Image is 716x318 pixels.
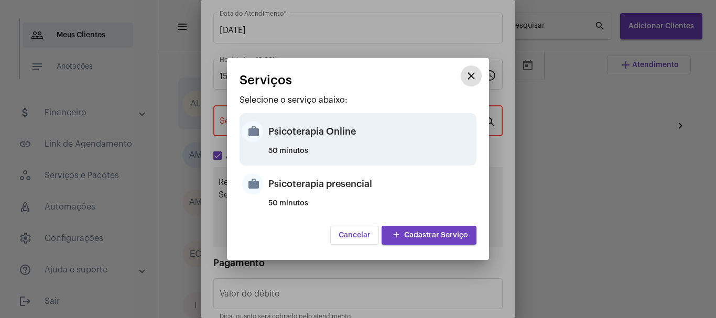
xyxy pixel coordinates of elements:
div: 50 minutos [268,147,474,163]
span: Serviços [240,73,292,87]
div: 50 minutos [268,200,474,215]
p: Selecione o serviço abaixo: [240,95,476,105]
div: Psicoterapia Online [268,116,474,147]
mat-icon: work [242,173,263,194]
span: Cadastrar Serviço [390,232,468,239]
mat-icon: close [465,70,478,82]
mat-icon: work [242,121,263,142]
button: Cancelar [330,226,379,245]
button: Cadastrar Serviço [382,226,476,245]
div: Psicoterapia presencial [268,168,474,200]
span: Cancelar [339,232,371,239]
mat-icon: add [390,228,403,243]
